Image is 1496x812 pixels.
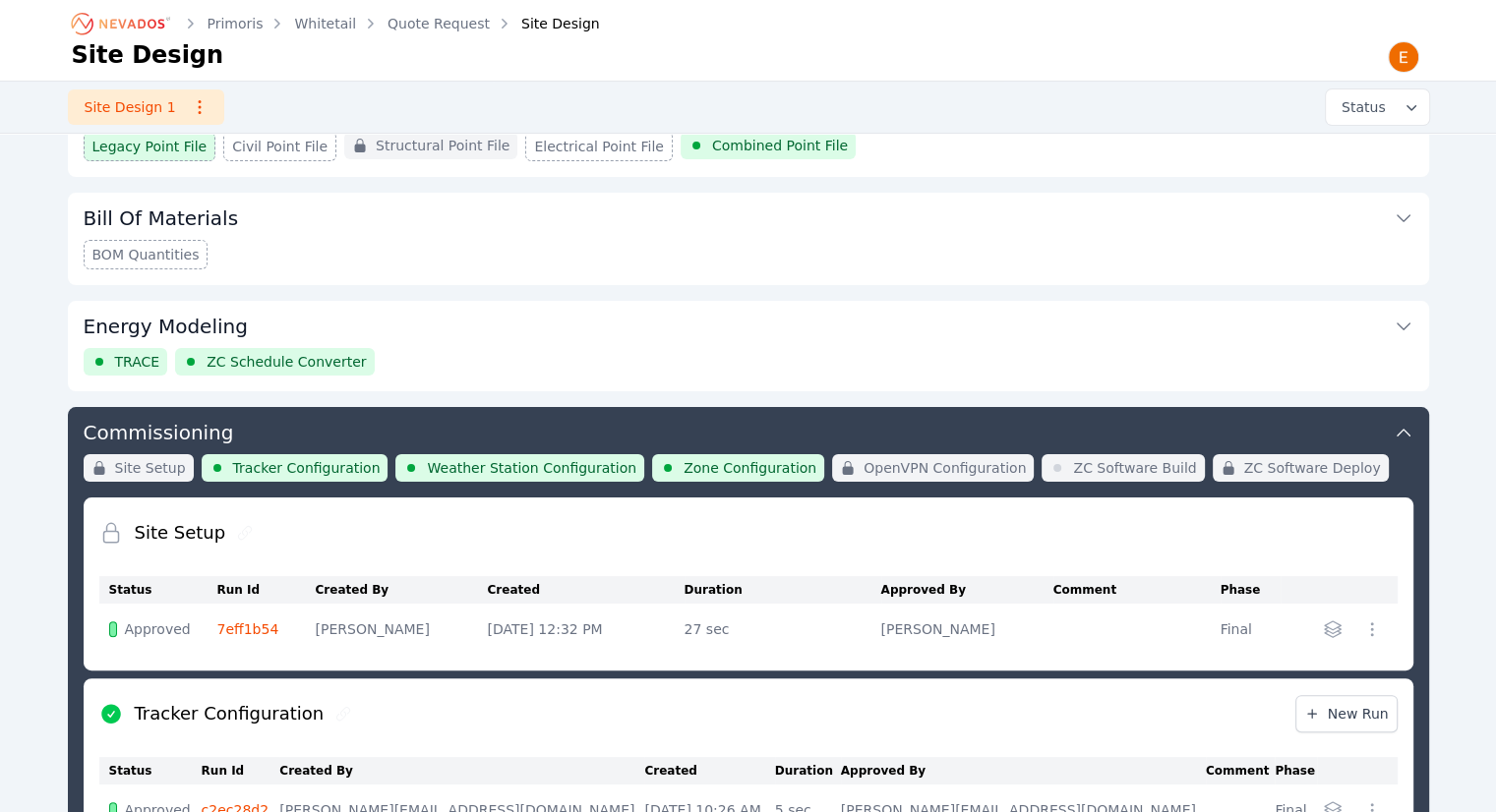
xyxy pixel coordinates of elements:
[115,458,186,478] span: Site Setup
[488,576,685,604] th: Created
[388,14,490,33] a: Quote Request
[864,458,1026,478] span: OpenVPN Configuration
[712,136,848,155] span: Combined Point File
[84,301,1413,348] button: Energy Modeling
[1304,704,1389,724] span: New Run
[217,576,316,604] th: Run Id
[84,313,248,340] h3: Energy Modeling
[72,39,224,71] h1: Site Design
[534,137,663,156] span: Electrical Point File
[84,419,234,446] h3: Commissioning
[1334,97,1386,117] span: Status
[115,352,160,372] span: TRACE
[427,458,636,478] span: Weather Station Configuration
[316,604,488,655] td: [PERSON_NAME]
[1244,458,1381,478] span: ZC Software Deploy
[84,204,239,232] h3: Bill Of Materials
[72,8,600,39] nav: Breadcrumb
[202,757,280,784] th: Run Id
[84,407,1413,454] button: Commissioning
[208,14,264,33] a: Primoris
[494,14,600,33] div: Site Design
[1221,619,1271,639] div: Final
[135,519,226,547] h2: Site Setup
[488,604,685,655] td: [DATE] 12:32 PM
[1326,89,1429,125] button: Status
[775,757,841,784] th: Duration
[1295,695,1398,732] a: New Run
[99,576,217,604] th: Status
[207,352,366,372] span: ZC Schedule Converter
[125,619,191,639] span: Approved
[68,89,224,125] a: Site Design 1
[881,604,1053,655] td: [PERSON_NAME]
[376,136,509,155] span: Structural Point File
[644,757,774,784] th: Created
[684,458,816,478] span: Zone Configuration
[841,757,1206,784] th: Approved By
[1221,576,1281,604] th: Phase
[1206,757,1275,784] th: Comment
[232,137,328,156] span: Civil Point File
[685,619,871,639] div: 27 sec
[135,700,325,727] h2: Tracker Configuration
[316,576,488,604] th: Created By
[1388,41,1419,73] img: Emily Walker
[279,757,644,784] th: Created By
[1053,576,1221,604] th: Comment
[233,458,381,478] span: Tracker Configuration
[99,757,202,784] th: Status
[217,621,279,637] a: 7eff1b54
[68,193,1429,285] div: Bill Of MaterialsBOM Quantities
[92,245,200,264] span: BOM Quantities
[84,193,1413,240] button: Bill Of Materials
[1073,458,1196,478] span: ZC Software Build
[92,137,208,156] span: Legacy Point File
[881,576,1053,604] th: Approved By
[68,301,1429,391] div: Energy ModelingTRACEZC Schedule Converter
[1275,757,1316,784] th: Phase
[685,576,881,604] th: Duration
[294,14,356,33] a: Whitetail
